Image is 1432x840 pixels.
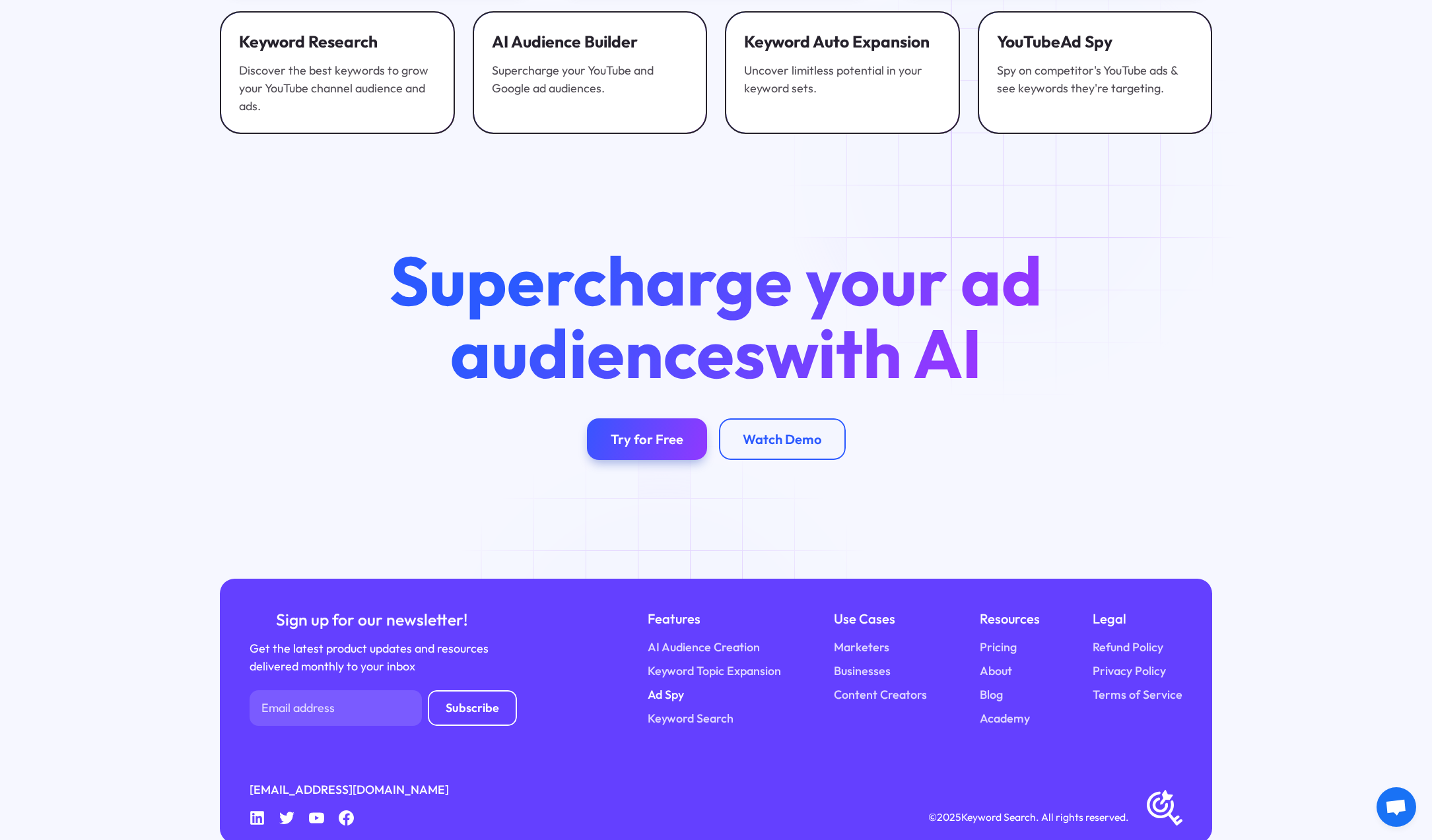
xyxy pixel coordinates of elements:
form: Newsletter Form [250,690,517,726]
a: Academy [980,709,1030,727]
input: Subscribe [428,690,517,726]
div: Use Cases [834,608,927,630]
a: Watch Demo [719,418,846,460]
a: AI Audience BuilderSupercharge your YouTube and Google ad audiences. [473,11,708,134]
a: Privacy Policy [1093,662,1166,680]
div: Get the latest product updates and resources delivered monthly to your inbox [250,639,493,675]
a: Keyword Auto ExpansionUncover limitless potential in your keyword sets. [725,11,960,134]
a: About [980,662,1012,680]
div: Resources [980,608,1040,630]
div: Supercharge your YouTube and Google ad audiences. [492,61,689,97]
input: Email address [250,690,422,726]
a: [EMAIL_ADDRESS][DOMAIN_NAME] [250,781,449,798]
a: Terms of Service [1093,686,1182,703]
div: Keyword Auto Expansion [744,30,941,53]
a: Marketers [834,638,889,656]
a: Ad Spy [648,686,684,703]
div: Keyword Research [239,30,436,53]
a: AI Audience Creation [648,638,760,656]
div: © Keyword Search. All rights reserved. [928,809,1129,825]
a: Content Creators [834,686,927,703]
span: Ad Spy [1060,31,1112,51]
div: AI Audience Builder [492,30,689,53]
a: Refund Policy [1093,638,1163,656]
a: Keyword ResearchDiscover the best keywords to grow your YouTube channel audience and ads. [220,11,455,134]
a: Keyword Topic Expansion [648,662,781,680]
div: Try for Free [611,431,683,447]
div: Uncover limitless potential in your keyword sets. [744,61,941,97]
div: Features [648,608,781,630]
div: Discover the best keywords to grow your YouTube channel audience and ads. [239,61,436,115]
div: Legal [1093,608,1182,630]
div: YouTube [997,30,1194,53]
a: Blog [980,686,1003,703]
div: Open de chat [1377,787,1416,827]
a: Try for Free [587,418,707,460]
a: Keyword Search [648,709,733,727]
span: with AI [765,309,982,396]
div: Sign up for our newsletter! [250,608,493,631]
a: Businesses [834,662,891,680]
h2: Supercharge your ad audiences [360,244,1073,389]
div: Watch Demo [743,431,822,447]
div: Spy on competitor's YouTube ads & see keywords they're targeting. [997,61,1194,97]
span: 2025 [937,810,961,824]
a: YouTubeAd SpySpy on competitor's YouTube ads & see keywords they're targeting. [978,11,1213,134]
a: Pricing [980,638,1017,656]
